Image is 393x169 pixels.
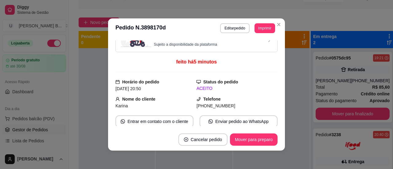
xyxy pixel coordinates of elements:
[122,97,155,102] strong: Nome do cliente
[178,133,228,146] button: close-circleCancelar pedido
[196,103,235,108] span: [PHONE_NUMBER]
[208,119,213,124] span: whats-app
[196,97,201,101] span: phone
[154,42,229,47] p: Sujeito a disponibilidade da plataforma
[115,97,120,101] span: user
[115,86,141,91] span: [DATE] 20:50
[220,23,249,33] button: Editarpedido
[274,20,284,29] button: Close
[203,79,238,84] strong: Status do pedido
[196,85,278,92] div: ACEITO
[230,133,278,146] button: Mover para preparo
[122,79,159,84] strong: Horário do pedido
[121,119,125,124] span: whats-app
[196,80,201,84] span: desktop
[255,23,275,33] button: Imprimir
[115,23,166,33] h3: Pedido N. 3898170d
[200,115,278,128] button: whats-appEnviar pedido ao WhatsApp
[115,80,120,84] span: calendar
[176,59,217,64] span: feito há 5 minutos
[203,97,221,102] strong: Telefone
[115,103,128,108] span: Karina
[184,137,188,142] span: close-circle
[115,115,193,128] button: whats-appEntrar em contato com o cliente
